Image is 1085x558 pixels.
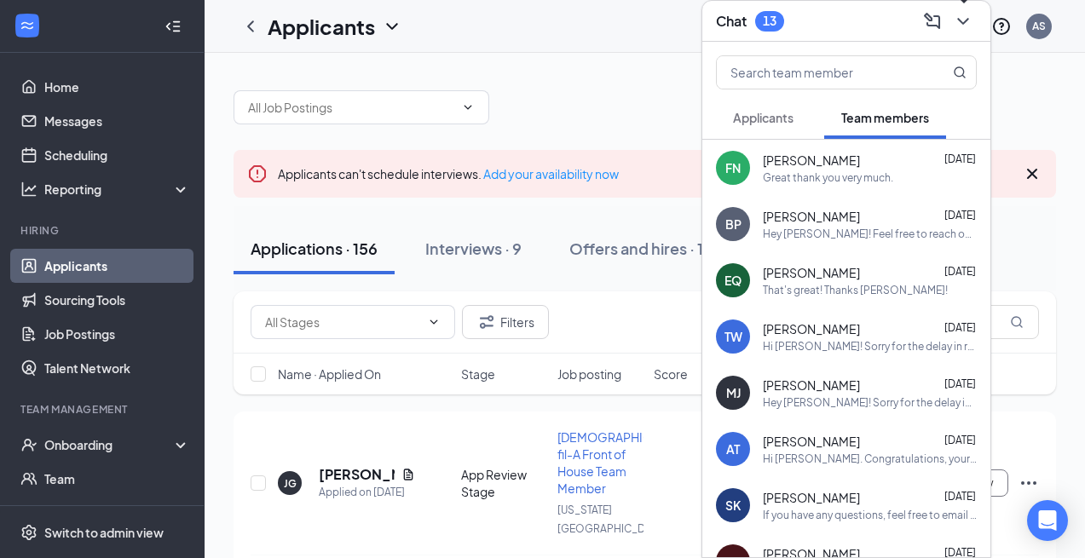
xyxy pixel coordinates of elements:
[717,56,919,89] input: Search team member
[284,476,297,491] div: JG
[724,328,742,345] div: TW
[44,496,190,530] a: Documents
[278,365,381,383] span: Name · Applied On
[763,264,860,281] span: [PERSON_NAME]
[763,152,860,169] span: [PERSON_NAME]
[763,508,977,522] div: If you have any questions, feel free to email us: [DOMAIN_NAME][EMAIL_ADDRESS][DOMAIN_NAME]
[763,170,893,185] div: Great thank you very much.
[461,101,475,114] svg: ChevronDown
[725,216,742,233] div: BP
[763,489,860,506] span: [PERSON_NAME]
[763,339,977,354] div: Hi [PERSON_NAME]! Sorry for the delay in response. Do you still need assistance with the Central ...
[763,433,860,450] span: [PERSON_NAME]
[20,181,38,198] svg: Analysis
[44,524,164,541] div: Switch to admin view
[20,436,38,453] svg: UserCheck
[953,11,973,32] svg: ChevronDown
[1019,473,1039,493] svg: Ellipses
[44,462,190,496] a: Team
[763,227,977,241] div: Hey [PERSON_NAME]! Feel free to reach out to [PERSON_NAME] about updating your availability! You ...
[483,166,619,181] a: Add your availability now
[569,238,724,259] div: Offers and hires · 108
[944,265,976,278] span: [DATE]
[944,209,976,221] span: [DATE]
[240,16,261,37] svg: ChevronLeft
[20,402,187,417] div: Team Management
[20,524,38,541] svg: Settings
[251,238,378,259] div: Applications · 156
[247,164,268,184] svg: Error
[44,249,190,283] a: Applicants
[476,312,497,332] svg: Filter
[725,497,741,514] div: SK
[401,468,415,481] svg: Document
[944,377,976,390] span: [DATE]
[949,8,977,35] button: ChevronDown
[919,8,946,35] button: ComposeMessage
[1022,164,1042,184] svg: Cross
[1032,19,1046,33] div: AS
[726,440,740,457] div: AT
[944,152,976,165] span: [DATE]
[265,313,420,331] input: All Stages
[991,16,1012,37] svg: QuestionInfo
[944,490,976,503] span: [DATE]
[733,110,794,125] span: Applicants
[44,104,190,138] a: Messages
[44,70,190,104] a: Home
[922,11,943,32] svg: ComposeMessage
[763,320,860,337] span: [PERSON_NAME]
[557,365,621,383] span: Job posting
[1027,500,1068,541] div: Open Intercom Messenger
[1010,315,1024,329] svg: MagnifyingGlass
[716,12,747,31] h3: Chat
[462,305,549,339] button: Filter Filters
[461,466,547,500] div: App Review Stage
[724,272,742,289] div: EQ
[44,181,191,198] div: Reporting
[461,365,495,383] span: Stage
[763,208,860,225] span: [PERSON_NAME]
[19,17,36,34] svg: WorkstreamLogo
[44,351,190,385] a: Talent Network
[427,315,441,329] svg: ChevronDown
[20,223,187,238] div: Hiring
[319,484,415,501] div: Applied on [DATE]
[726,384,741,401] div: MJ
[319,465,395,484] h5: [PERSON_NAME]
[763,283,948,297] div: That's great! Thanks [PERSON_NAME]!
[268,12,375,41] h1: Applicants
[557,503,666,535] span: [US_STATE][GEOGRAPHIC_DATA]
[278,166,619,181] span: Applicants can't schedule interviews.
[44,283,190,317] a: Sourcing Tools
[841,110,929,125] span: Team members
[763,377,860,394] span: [PERSON_NAME]
[557,429,696,496] span: [DEMOGRAPHIC_DATA]-fil-A Front of House Team Member
[654,365,688,383] span: Score
[425,238,522,259] div: Interviews · 9
[763,395,977,410] div: Hey [PERSON_NAME]! Sorry for the delay in response! You can always reach Chase through Hotschedul...
[248,98,454,117] input: All Job Postings
[164,18,182,35] svg: Collapse
[382,16,402,37] svg: ChevronDown
[763,14,776,28] div: 13
[763,452,977,466] div: Hi [PERSON_NAME]. Congratulations, your meeting with [DEMOGRAPHIC_DATA]-fil-A for [DEMOGRAPHIC_DA...
[725,159,741,176] div: FN
[953,66,967,79] svg: MagnifyingGlass
[44,317,190,351] a: Job Postings
[944,434,976,446] span: [DATE]
[44,138,190,172] a: Scheduling
[944,321,976,334] span: [DATE]
[44,436,176,453] div: Onboarding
